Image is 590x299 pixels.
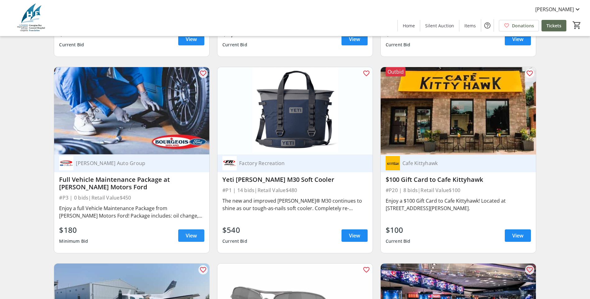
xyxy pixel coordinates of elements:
[222,224,247,236] div: $540
[186,232,197,239] span: View
[222,156,237,170] img: Factory Recreation
[222,176,368,183] div: Yeti [PERSON_NAME] M30 Soft Cooler
[386,176,531,183] div: $100 Gift Card to Cafe Kittyhawk
[217,67,373,154] img: Yeti Hopper M30 Soft Cooler
[571,20,583,31] button: Cart
[386,236,411,247] div: Current Bid
[59,205,204,219] div: Enjoy a full Vehicle Maintenance Package from [PERSON_NAME] Motors Ford! Package includes: oil ch...
[386,39,411,50] div: Current Bid
[363,70,370,77] mat-icon: favorite_outline
[535,6,574,13] span: [PERSON_NAME]
[59,176,204,191] div: Full Vehicle Maintenance Package at [PERSON_NAME] Motors Ford
[186,35,197,43] span: View
[363,266,370,274] mat-icon: favorite_outline
[386,186,531,195] div: #P20 | 8 bids | Retail Value $100
[222,197,368,212] div: The new and improved [PERSON_NAME]® M30 continues to shine as our tough-as-nails soft cooler. Com...
[178,33,204,45] a: View
[526,266,533,274] mat-icon: favorite_outline
[59,224,88,236] div: $180
[237,160,360,166] div: Factory Recreation
[420,20,459,31] a: Silent Auction
[386,197,531,212] div: Enjoy a $100 Gift Card to Cafe Kittyhawk! Located at [STREET_ADDRESS][PERSON_NAME].
[222,186,368,195] div: #P1 | 14 bids | Retail Value $480
[59,156,73,170] img: Bourgeois Auto Group
[425,22,454,29] span: Silent Auction
[341,229,368,242] a: View
[59,39,84,50] div: Current Bid
[546,22,561,29] span: Tickets
[526,70,533,77] mat-icon: favorite_outline
[512,232,523,239] span: View
[505,33,531,45] a: View
[178,229,204,242] a: View
[505,229,531,242] a: View
[54,67,209,154] img: Full Vehicle Maintenance Package at Bourgeois Motors Ford
[386,224,411,236] div: $100
[59,236,88,247] div: Minimum Bid
[481,19,494,32] button: Help
[199,70,207,77] mat-icon: favorite_outline
[512,35,523,43] span: View
[459,20,481,31] a: Items
[403,22,415,29] span: Home
[512,22,534,29] span: Donations
[222,236,247,247] div: Current Bid
[341,33,368,45] a: View
[499,20,539,31] a: Donations
[398,20,420,31] a: Home
[400,160,523,166] div: Cafe Kittyhawk
[4,2,59,34] img: Georgian Bay General Hospital Foundation's Logo
[349,35,360,43] span: View
[199,266,207,274] mat-icon: favorite_outline
[59,193,204,202] div: #P3 | 0 bids | Retail Value $450
[386,67,406,76] div: Outbid
[464,22,476,29] span: Items
[349,232,360,239] span: View
[73,160,197,166] div: [PERSON_NAME] Auto Group
[222,39,247,50] div: Current Bid
[386,156,400,170] img: Cafe Kittyhawk
[381,67,536,154] img: $100 Gift Card to Cafe Kittyhawk
[541,20,566,31] a: Tickets
[530,4,586,14] button: [PERSON_NAME]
